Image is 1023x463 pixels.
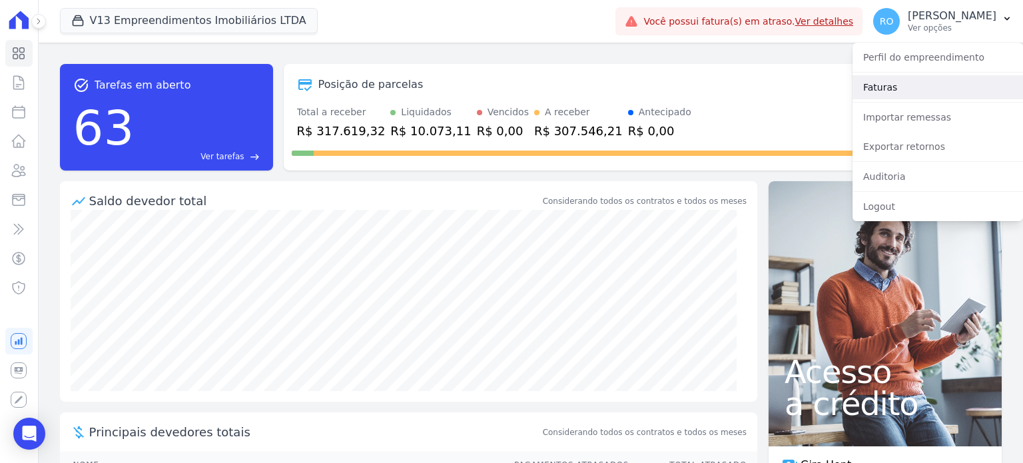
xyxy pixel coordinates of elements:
p: Ver opções [908,23,996,33]
div: Antecipado [639,105,691,119]
button: RO [PERSON_NAME] Ver opções [862,3,1023,40]
div: Open Intercom Messenger [13,418,45,450]
span: Ver tarefas [200,151,244,163]
a: Perfil do empreendimento [852,45,1023,69]
div: Vencidos [488,105,529,119]
span: Acesso [785,356,986,388]
div: Considerando todos os contratos e todos os meses [543,195,747,207]
div: A receber [545,105,590,119]
span: Considerando todos os contratos e todos os meses [543,426,747,438]
span: Tarefas em aberto [95,77,191,93]
p: [PERSON_NAME] [908,9,996,23]
div: R$ 317.619,32 [297,122,386,140]
div: Total a receber [297,105,386,119]
a: Auditoria [852,165,1023,189]
a: Exportar retornos [852,135,1023,159]
a: Faturas [852,75,1023,99]
div: R$ 0,00 [628,122,691,140]
a: Logout [852,195,1023,219]
span: a crédito [785,388,986,420]
a: Ver tarefas east [139,151,259,163]
div: R$ 307.546,21 [534,122,623,140]
span: RO [880,17,894,26]
span: task_alt [73,77,89,93]
div: Liquidados [401,105,452,119]
a: Ver detalhes [795,16,854,27]
button: V13 Empreendimentos Imobiliários LTDA [60,8,318,33]
span: Principais devedores totais [89,423,540,441]
div: 63 [73,93,135,163]
div: Posição de parcelas [318,77,424,93]
div: Saldo devedor total [89,192,540,210]
div: R$ 0,00 [477,122,529,140]
span: Você possui fatura(s) em atraso. [643,15,853,29]
a: Importar remessas [852,105,1023,129]
span: east [250,152,260,162]
div: R$ 10.073,11 [390,122,471,140]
